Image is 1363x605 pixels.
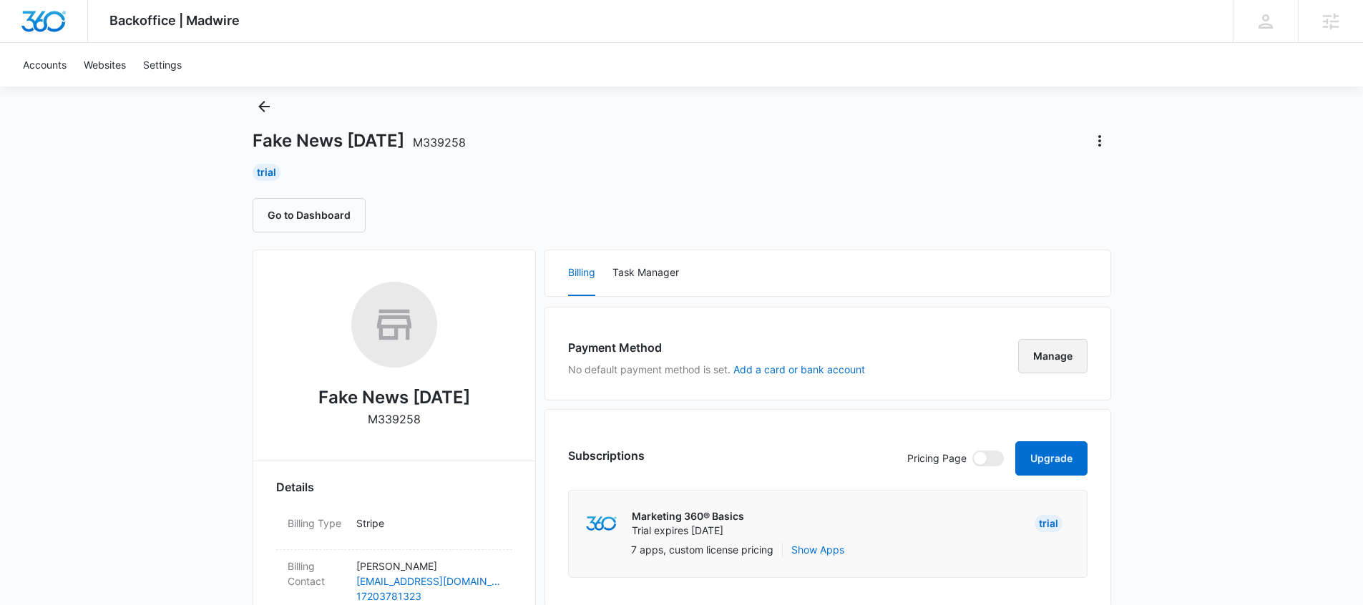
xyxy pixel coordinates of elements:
dt: Billing Type [288,516,345,531]
img: marketing360Logo [586,516,617,531]
div: Trial [1035,515,1062,532]
p: M339258 [368,410,421,428]
a: Settings [135,43,190,87]
div: Trial [253,164,280,181]
button: Actions [1088,129,1111,152]
h3: Subscriptions [568,447,645,464]
p: Marketing 360® Basics [632,509,744,523]
p: Stripe [356,516,501,531]
p: No default payment method is set. [568,362,865,377]
span: M339258 [413,135,466,149]
h3: Payment Method [568,339,865,356]
span: Details [276,478,314,496]
p: [PERSON_NAME] [356,559,501,574]
button: Manage [1018,339,1088,373]
div: Billing TypeStripe [276,507,512,550]
p: Pricing Page [907,451,967,466]
a: [EMAIL_ADDRESS][DOMAIN_NAME] [356,574,501,589]
button: Back [253,95,275,118]
button: Upgrade [1015,441,1088,476]
button: Task Manager [612,250,679,296]
p: Trial expires [DATE] [632,523,744,538]
dt: Billing Contact [288,559,345,589]
h1: Fake News [DATE] [253,130,466,152]
a: Websites [75,43,135,87]
p: 7 apps, custom license pricing [631,542,773,557]
button: Billing [568,250,595,296]
button: Show Apps [791,542,844,557]
h2: Fake News [DATE] [318,385,470,410]
a: Accounts [14,43,75,87]
button: Go to Dashboard [253,198,366,232]
span: Backoffice | Madwire [109,13,240,28]
button: Add a card or bank account [733,365,865,375]
a: 17203781323 [356,589,501,604]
